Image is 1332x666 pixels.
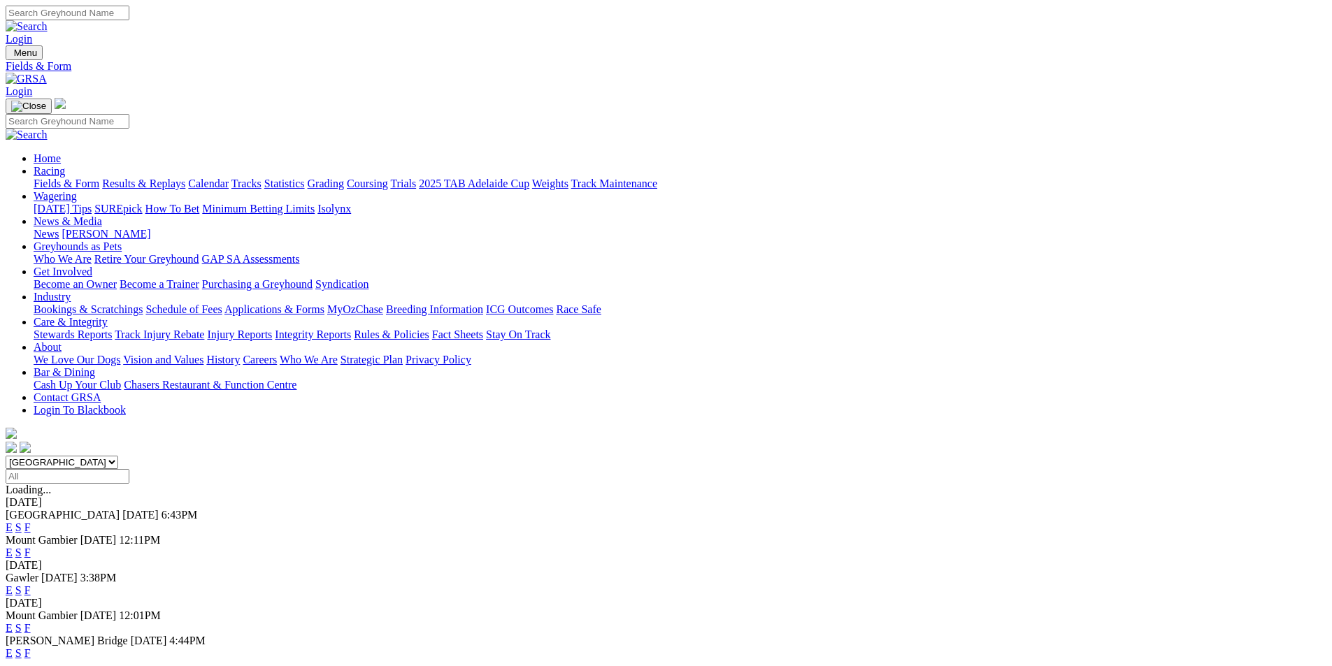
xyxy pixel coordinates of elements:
a: Careers [243,354,277,365]
img: Search [6,20,48,33]
span: Mount Gambier [6,609,78,621]
a: Breeding Information [386,303,483,315]
a: E [6,647,13,659]
button: Toggle navigation [6,99,52,114]
a: Syndication [315,278,368,290]
a: Coursing [347,178,388,189]
span: [DATE] [80,534,117,546]
a: Race Safe [556,303,601,315]
span: Gawler [6,572,38,584]
a: Industry [34,291,71,303]
img: logo-grsa-white.png [6,428,17,439]
a: Vision and Values [123,354,203,365]
a: Greyhounds as Pets [34,240,122,252]
a: Who We Are [34,253,92,265]
a: Purchasing a Greyhound [202,278,313,290]
a: Minimum Betting Limits [202,203,315,215]
a: Results & Replays [102,178,185,189]
a: Login To Blackbook [34,404,126,416]
a: About [34,341,62,353]
img: logo-grsa-white.png [55,98,66,109]
a: Home [34,152,61,164]
span: Mount Gambier [6,534,78,546]
div: Greyhounds as Pets [34,253,1326,266]
span: 6:43PM [162,509,198,521]
span: [DATE] [131,635,167,646]
a: Injury Reports [207,328,272,340]
img: twitter.svg [20,442,31,453]
input: Search [6,6,129,20]
span: Loading... [6,484,51,495]
a: F [24,584,31,596]
a: E [6,546,13,558]
a: F [24,622,31,634]
a: Login [6,85,32,97]
a: Bookings & Scratchings [34,303,143,315]
a: ICG Outcomes [486,303,553,315]
a: Isolynx [317,203,351,215]
span: [DATE] [122,509,159,521]
a: History [206,354,240,365]
div: Racing [34,178,1326,190]
a: F [24,546,31,558]
span: 4:44PM [169,635,206,646]
span: 12:01PM [119,609,161,621]
a: Retire Your Greyhound [94,253,199,265]
a: We Love Our Dogs [34,354,120,365]
a: S [15,622,22,634]
span: Menu [14,48,37,58]
a: Integrity Reports [275,328,351,340]
a: Applications & Forms [224,303,324,315]
a: Statistics [264,178,305,189]
a: Stewards Reports [34,328,112,340]
a: MyOzChase [327,303,383,315]
a: Become an Owner [34,278,117,290]
input: Select date [6,469,129,484]
span: [PERSON_NAME] Bridge [6,635,128,646]
a: Stay On Track [486,328,550,340]
a: Become a Trainer [120,278,199,290]
img: GRSA [6,73,47,85]
span: 3:38PM [80,572,117,584]
a: Privacy Policy [406,354,471,365]
a: E [6,521,13,533]
a: Racing [34,165,65,177]
a: Fields & Form [6,60,1326,73]
div: Wagering [34,203,1326,215]
div: Industry [34,303,1326,316]
a: SUREpick [94,203,142,215]
a: Track Injury Rebate [115,328,204,340]
a: Track Maintenance [571,178,657,189]
a: Schedule of Fees [145,303,222,315]
a: Fields & Form [34,178,99,189]
input: Search [6,114,129,129]
a: Chasers Restaurant & Function Centre [124,379,296,391]
a: GAP SA Assessments [202,253,300,265]
span: [DATE] [80,609,117,621]
a: News [34,228,59,240]
a: S [15,647,22,659]
a: Calendar [188,178,229,189]
span: 12:11PM [119,534,160,546]
div: News & Media [34,228,1326,240]
img: Search [6,129,48,141]
div: [DATE] [6,496,1326,509]
a: 2025 TAB Adelaide Cup [419,178,529,189]
a: Weights [532,178,568,189]
a: Trials [390,178,416,189]
a: Wagering [34,190,77,202]
a: News & Media [34,215,102,227]
a: F [24,521,31,533]
a: S [15,521,22,533]
a: [DATE] Tips [34,203,92,215]
a: Login [6,33,32,45]
span: [GEOGRAPHIC_DATA] [6,509,120,521]
button: Toggle navigation [6,45,43,60]
img: facebook.svg [6,442,17,453]
a: Grading [308,178,344,189]
a: Contact GRSA [34,391,101,403]
a: Care & Integrity [34,316,108,328]
div: [DATE] [6,559,1326,572]
a: Bar & Dining [34,366,95,378]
